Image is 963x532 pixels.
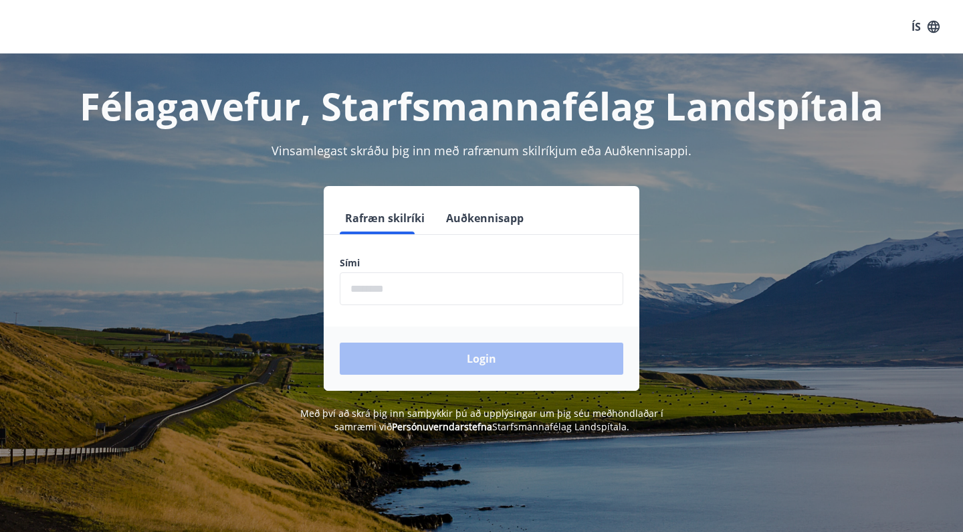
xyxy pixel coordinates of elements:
a: Persónuverndarstefna [392,420,492,433]
span: Vinsamlegast skráðu þig inn með rafrænum skilríkjum eða Auðkennisappi. [272,143,691,159]
label: Sími [340,256,623,270]
button: ÍS [904,15,947,39]
span: Með því að skrá þig inn samþykkir þú að upplýsingar um þig séu meðhöndlaðar í samræmi við Starfsm... [300,407,663,433]
button: Auðkennisapp [441,202,529,234]
h1: Félagavefur, Starfsmannafélag Landspítala [16,80,947,131]
button: Rafræn skilríki [340,202,430,234]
